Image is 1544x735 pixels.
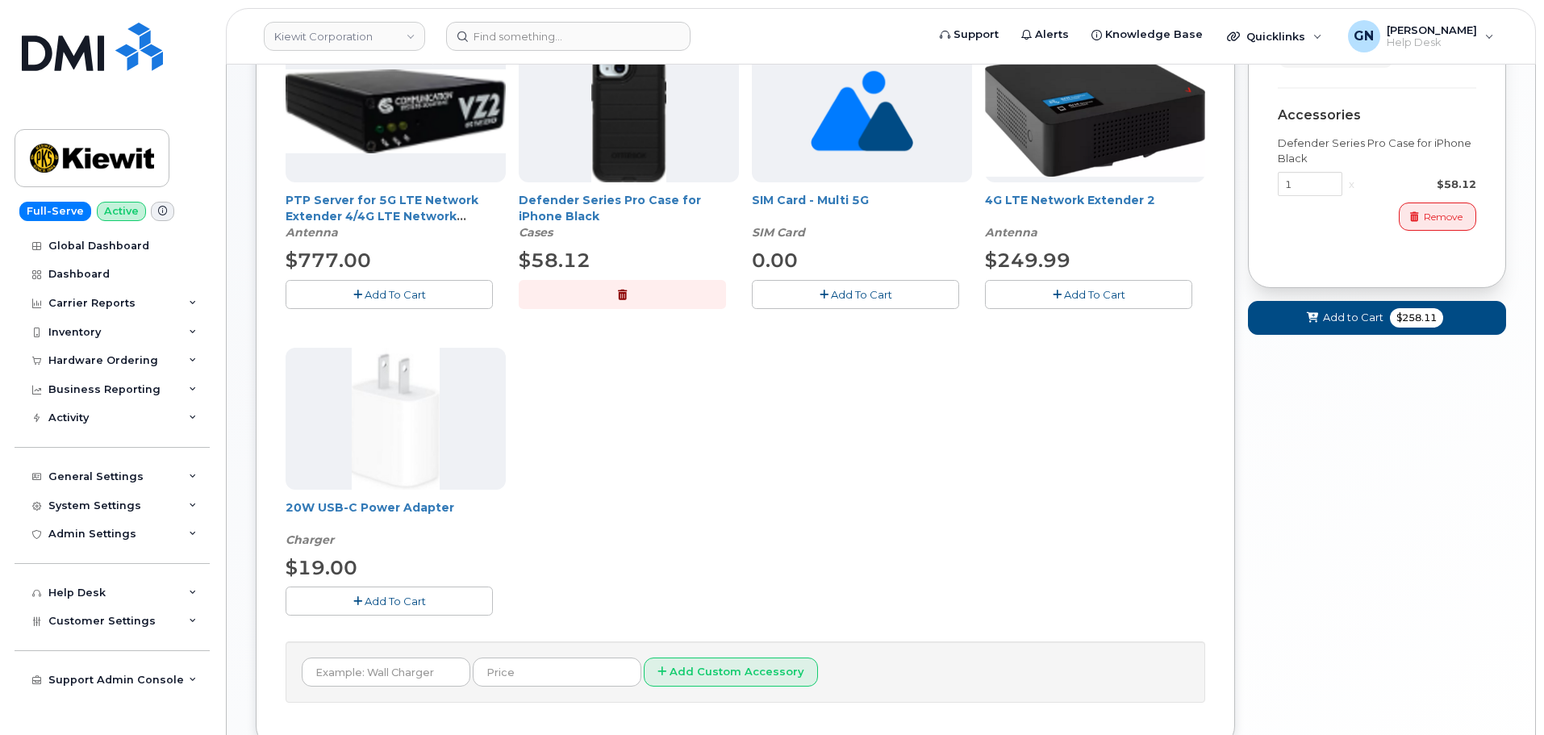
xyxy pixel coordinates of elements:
[286,192,506,240] div: PTP Server for 5G LTE Network Extender 4/4G LTE Network Extender 3
[752,193,869,207] a: SIM Card - Multi 5G
[985,280,1192,308] button: Add To Cart
[1337,20,1505,52] div: Geoffrey Newport
[286,280,493,308] button: Add To Cart
[286,500,454,515] a: 20W USB-C Power Adapter
[365,595,426,608] span: Add To Cart
[954,27,999,43] span: Support
[1474,665,1532,723] iframe: Messenger Launcher
[286,69,506,153] img: Casa_Sysem.png
[1248,301,1506,334] button: Add to Cart $258.11
[985,248,1070,272] span: $249.99
[644,658,818,687] button: Add Custom Accessory
[473,658,641,687] input: Price
[286,587,493,615] button: Add To Cart
[1342,177,1361,192] div: x
[1387,36,1477,49] span: Help Desk
[286,248,371,272] span: $777.00
[1064,288,1125,301] span: Add To Cart
[752,192,972,240] div: SIM Card - Multi 5G
[985,47,1205,177] img: 4glte_extender.png
[1278,108,1476,123] div: Accessories
[1080,19,1214,51] a: Knowledge Base
[286,556,357,579] span: $19.00
[286,225,338,240] em: Antenna
[752,280,959,308] button: Add To Cart
[831,288,892,301] span: Add To Cart
[286,193,478,240] a: PTP Server for 5G LTE Network Extender 4/4G LTE Network Extender 3
[752,248,798,272] span: 0.00
[1010,19,1080,51] a: Alerts
[1354,27,1374,46] span: GN
[302,658,470,687] input: Example: Wall Charger
[519,248,590,272] span: $58.12
[1323,310,1383,325] span: Add to Cart
[591,40,667,182] img: defenderiphone14.png
[1278,136,1476,165] div: Defender Series Pro Case for iPhone Black
[1399,203,1476,231] button: Remove
[985,193,1155,207] a: 4G LTE Network Extender 2
[1390,308,1443,328] span: $258.11
[1035,27,1069,43] span: Alerts
[519,192,739,240] div: Defender Series Pro Case for iPhone Black
[985,225,1037,240] em: Antenna
[286,499,506,548] div: 20W USB-C Power Adapter
[446,22,691,51] input: Find something...
[365,288,426,301] span: Add To Cart
[286,532,334,547] em: Charger
[1387,23,1477,36] span: [PERSON_NAME]
[752,225,805,240] em: SIM Card
[1105,27,1203,43] span: Knowledge Base
[1424,210,1463,224] span: Remove
[1246,30,1305,43] span: Quicklinks
[985,192,1205,240] div: 4G LTE Network Extender 2
[928,19,1010,51] a: Support
[1216,20,1333,52] div: Quicklinks
[1361,177,1476,192] div: $58.12
[352,348,440,490] img: apple20w.jpg
[519,225,553,240] em: Cases
[264,22,425,51] a: Kiewit Corporation
[519,193,701,223] a: Defender Series Pro Case for iPhone Black
[811,40,913,182] img: no_image_found-2caef05468ed5679b831cfe6fc140e25e0c280774317ffc20a367ab7fd17291e.png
